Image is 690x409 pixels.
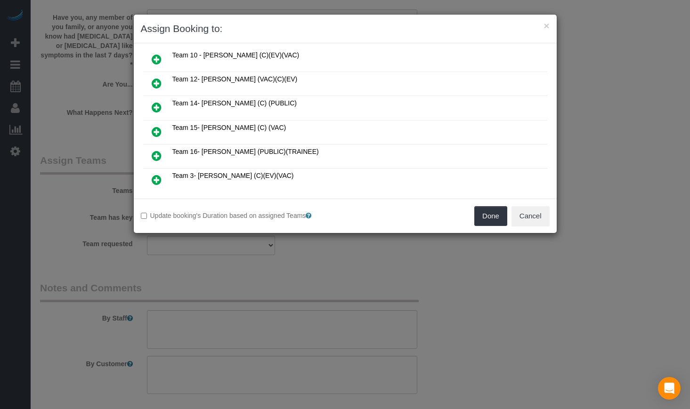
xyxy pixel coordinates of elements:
span: Team 12- [PERSON_NAME] (VAC)(C)(EV) [172,75,298,83]
h3: Assign Booking to: [141,22,550,36]
span: Team 3- [PERSON_NAME] (C)(EV)(VAC) [172,172,294,179]
span: Team 16- [PERSON_NAME] (PUBLIC)(TRAINEE) [172,148,319,155]
button: × [544,21,549,31]
span: Team 10 - [PERSON_NAME] (C)(EV)(VAC) [172,51,300,59]
div: Open Intercom Messenger [658,377,681,400]
span: Team 14- [PERSON_NAME] (C) (PUBLIC) [172,99,297,107]
span: Team 15- [PERSON_NAME] (C) (VAC) [172,124,286,131]
button: Cancel [511,206,550,226]
button: Done [474,206,507,226]
label: Update booking's Duration based on assigned Teams [141,211,338,220]
input: Update booking's Duration based on assigned Teams [141,213,147,219]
